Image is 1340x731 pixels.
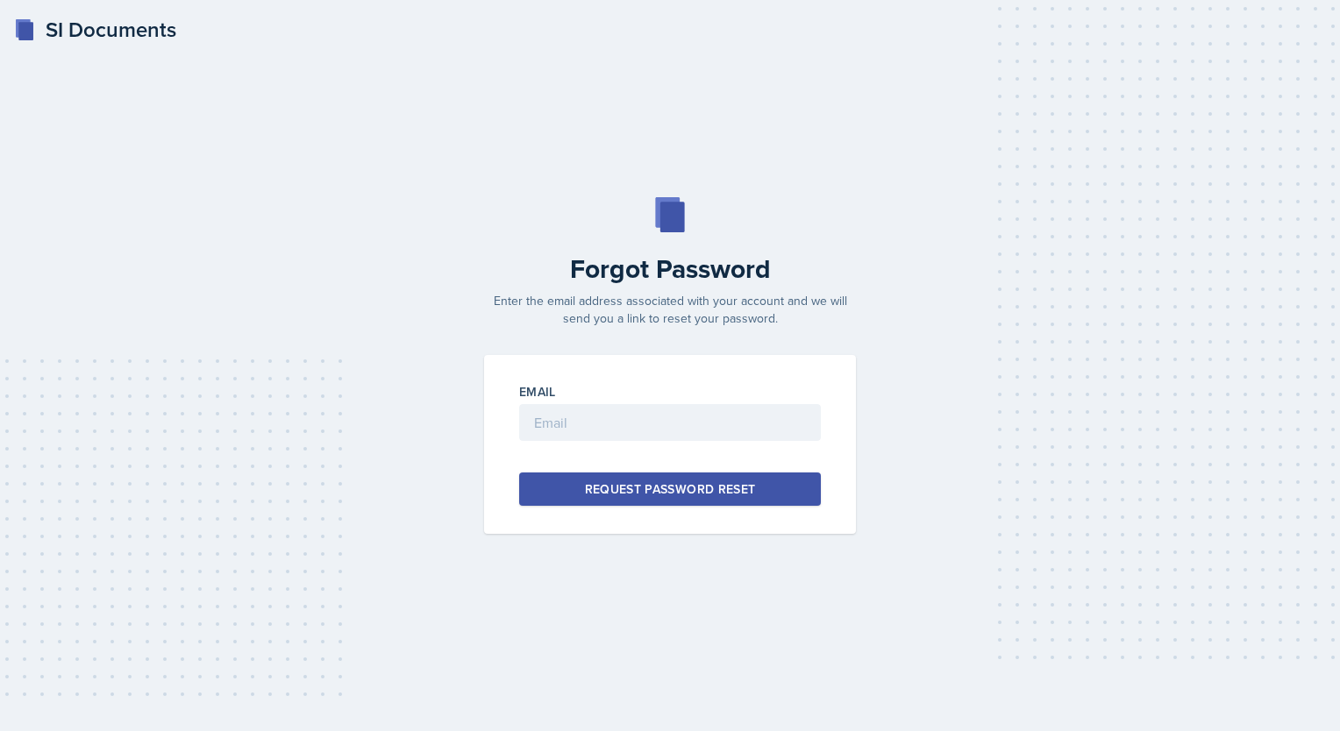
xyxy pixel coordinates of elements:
input: Email [519,404,821,441]
p: Enter the email address associated with your account and we will send you a link to reset your pa... [474,292,866,327]
label: Email [519,383,556,401]
h2: Forgot Password [474,253,866,285]
button: Request Password Reset [519,472,821,506]
div: Request Password Reset [585,480,756,498]
a: SI Documents [14,14,176,46]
